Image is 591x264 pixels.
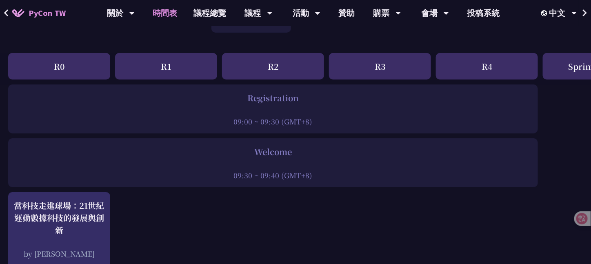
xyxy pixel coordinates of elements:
[8,53,110,80] div: R0
[29,7,66,19] span: PyCon TW
[12,200,106,236] div: 當科技走進球場：21世紀運動數據科技的發展與創新
[12,146,534,158] div: Welcome
[115,53,217,80] div: R1
[12,92,534,104] div: Registration
[329,53,431,80] div: R3
[541,10,549,16] img: Locale Icon
[12,170,534,180] div: 09:30 ~ 09:40 (GMT+8)
[12,116,534,126] div: 09:00 ~ 09:30 (GMT+8)
[12,9,24,17] img: Home icon of PyCon TW 2025
[222,53,324,80] div: R2
[4,3,74,23] a: PyCon TW
[12,248,106,259] div: by [PERSON_NAME]
[436,53,538,80] div: R4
